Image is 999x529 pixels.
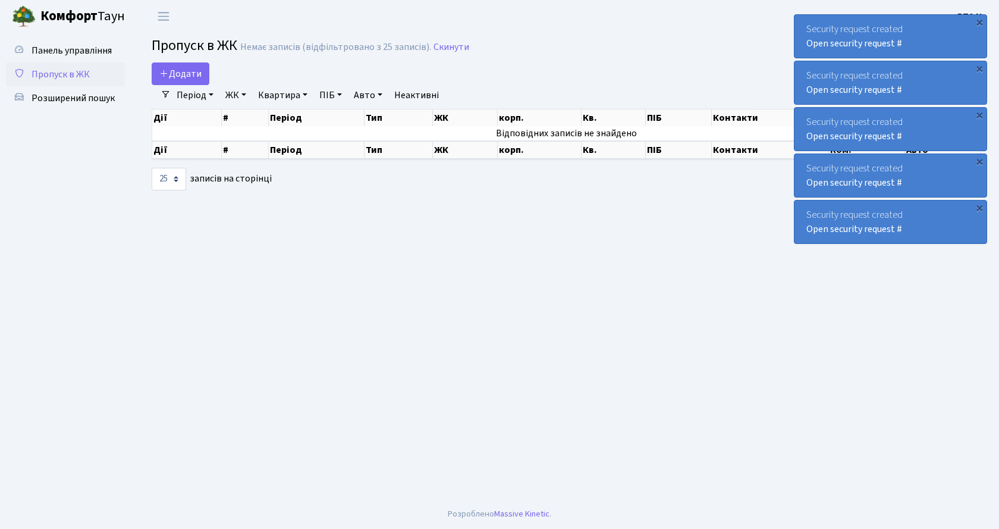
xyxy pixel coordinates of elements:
[794,154,987,197] div: Security request created
[32,44,112,57] span: Панель управління
[149,7,178,26] button: Переключити навігацію
[806,37,902,50] a: Open security request #
[152,35,237,56] span: Пропуск в ЖК
[152,62,209,85] a: Додати
[973,155,985,167] div: ×
[712,109,829,126] th: Контакти
[152,168,186,190] select: записів на сторінці
[433,42,469,53] a: Скинути
[222,141,269,159] th: #
[32,92,115,105] span: Розширений пошук
[349,85,387,105] a: Авто
[973,109,985,121] div: ×
[494,508,549,520] a: Massive Kinetic
[794,15,987,58] div: Security request created
[794,61,987,104] div: Security request created
[240,42,431,53] div: Немає записів (відфільтровано з 25 записів).
[315,85,347,105] a: ПІБ
[498,109,582,126] th: корп.
[973,62,985,74] div: ×
[712,141,829,159] th: Контакти
[433,141,498,159] th: ЖК
[6,39,125,62] a: Панель управління
[222,109,269,126] th: #
[582,141,646,159] th: Кв.
[498,141,582,159] th: корп.
[6,62,125,86] a: Пропуск в ЖК
[40,7,98,26] b: Комфорт
[806,176,902,189] a: Open security request #
[646,141,712,159] th: ПІБ
[40,7,125,27] span: Таун
[448,508,551,521] div: Розроблено .
[806,83,902,96] a: Open security request #
[956,10,985,23] b: ДП2 К.
[646,109,712,126] th: ПІБ
[152,126,981,140] td: Відповідних записів не знайдено
[159,67,202,80] span: Додати
[32,68,90,81] span: Пропуск в ЖК
[806,130,902,143] a: Open security request #
[365,109,433,126] th: Тип
[253,85,312,105] a: Квартира
[269,109,365,126] th: Період
[582,109,646,126] th: Кв.
[6,86,125,110] a: Розширений пошук
[12,5,36,29] img: logo.png
[956,10,985,24] a: ДП2 К.
[365,141,433,159] th: Тип
[152,141,222,159] th: Дії
[389,85,444,105] a: Неактивні
[794,108,987,151] div: Security request created
[221,85,251,105] a: ЖК
[269,141,365,159] th: Період
[152,168,272,190] label: записів на сторінці
[172,85,218,105] a: Період
[973,202,985,214] div: ×
[152,109,222,126] th: Дії
[433,109,498,126] th: ЖК
[806,223,902,236] a: Open security request #
[973,16,985,28] div: ×
[794,201,987,243] div: Security request created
